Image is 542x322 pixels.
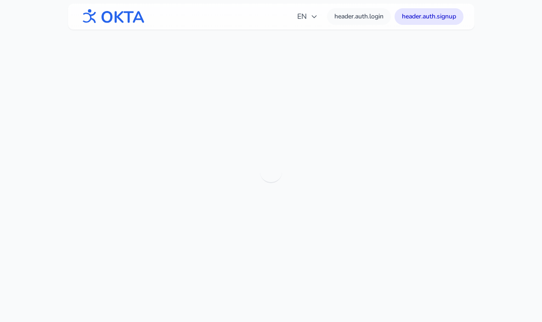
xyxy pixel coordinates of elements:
[292,7,323,26] button: EN
[327,8,391,25] a: header.auth.login
[297,11,318,22] span: EN
[79,5,145,29] img: OKTA logo
[395,8,463,25] a: header.auth.signup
